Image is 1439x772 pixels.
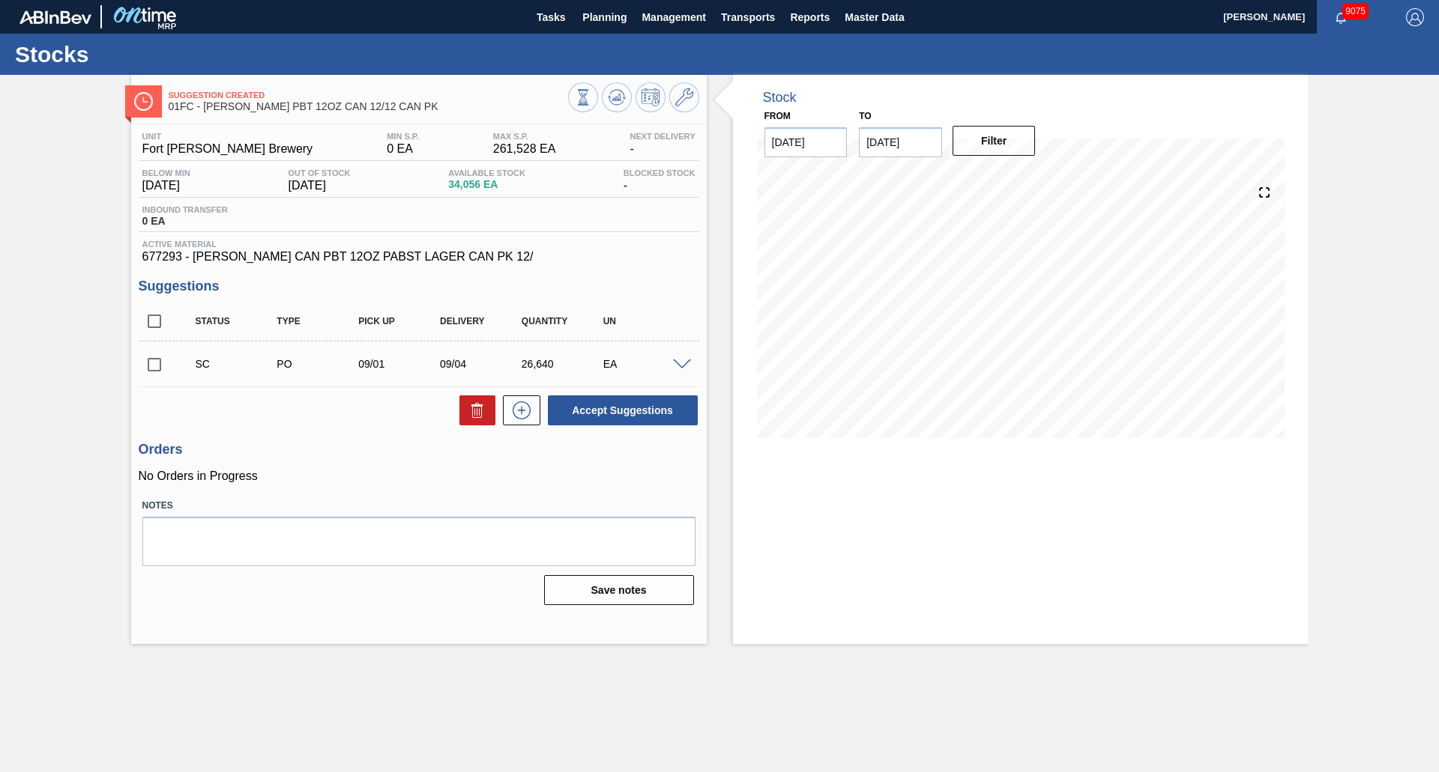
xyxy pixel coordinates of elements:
[139,469,699,483] p: No Orders in Progress
[142,205,228,214] span: Inbound Transfer
[790,8,830,26] span: Reports
[436,358,527,370] div: 09/04/2025
[142,132,313,141] span: Unit
[19,10,91,24] img: TNhmsLtSVTkK8tSr43FrP2fwEKptu5GPRR3wAAAABJRU5ErkJggg==
[493,142,556,156] span: 261,528 EA
[387,132,419,141] span: MIN S.P.
[436,316,527,326] div: Delivery
[192,316,283,326] div: Status
[620,168,699,192] div: -
[448,168,525,177] span: Available Stock
[169,91,568,100] span: Suggestion Created
[626,132,699,156] div: -
[669,82,699,112] button: Go to Master Data / General
[139,279,699,294] h3: Suggestions
[544,575,694,605] button: Save notes
[355,316,445,326] div: Pick up
[602,82,632,112] button: Update Chart
[540,394,699,427] div: Accept Suggestions
[142,495,696,517] label: Notes
[495,395,540,425] div: New suggestion
[273,358,363,370] div: Purchase order
[1342,3,1369,19] span: 9075
[452,395,495,425] div: Delete Suggestions
[600,316,690,326] div: UN
[859,111,871,121] label: to
[448,179,525,190] span: 34,056 EA
[134,92,153,111] img: Ícone
[642,8,706,26] span: Management
[845,8,904,26] span: Master Data
[142,240,696,249] span: Active Material
[355,358,445,370] div: 09/01/2025
[721,8,775,26] span: Transports
[763,90,797,106] div: Stock
[15,46,281,63] h1: Stocks
[953,126,1036,156] button: Filter
[764,127,848,157] input: mm/dd/yyyy
[142,216,228,227] span: 0 EA
[548,395,698,425] button: Accept Suggestions
[142,142,313,156] span: Fort [PERSON_NAME] Brewery
[518,358,609,370] div: 26,640
[534,8,567,26] span: Tasks
[764,111,791,121] label: From
[859,127,942,157] input: mm/dd/yyyy
[582,8,627,26] span: Planning
[1406,8,1424,26] img: Logout
[624,168,696,177] span: Blocked Stock
[518,316,609,326] div: Quantity
[273,316,363,326] div: Type
[630,132,695,141] span: Next Delivery
[142,250,696,264] span: 677293 - [PERSON_NAME] CAN PBT 12OZ PABST LAGER CAN PK 12/
[636,82,666,112] button: Schedule Inventory
[142,179,190,192] span: [DATE]
[169,101,568,112] span: 01FC - CARR PBT 12OZ CAN 12/12 CAN PK
[1317,7,1365,28] button: Notifications
[192,358,283,370] div: Suggestion Created
[289,179,351,192] span: [DATE]
[600,358,690,370] div: EA
[289,168,351,177] span: Out Of Stock
[493,132,556,141] span: MAX S.P.
[568,82,598,112] button: Stocks Overview
[139,442,699,458] h3: Orders
[387,142,419,156] span: 0 EA
[142,168,190,177] span: Below Min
